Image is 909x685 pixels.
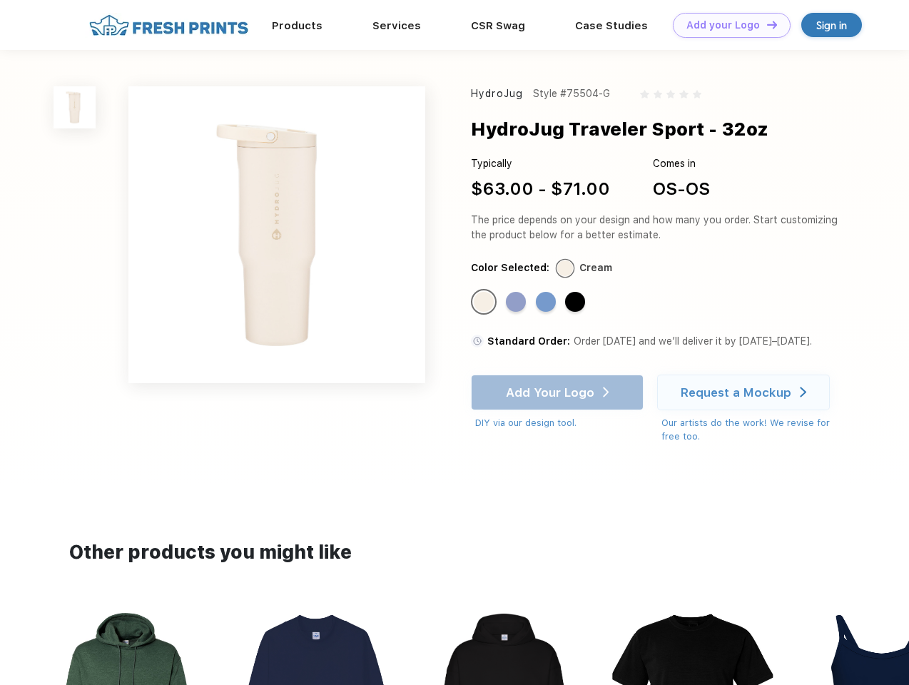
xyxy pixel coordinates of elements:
[471,260,549,275] div: Color Selected:
[471,116,768,143] div: HydroJug Traveler Sport - 32oz
[533,86,610,101] div: Style #75504-G
[653,176,710,202] div: OS-OS
[69,539,839,567] div: Other products you might like
[640,90,649,98] img: gray_star.svg
[816,17,847,34] div: Sign in
[653,156,710,171] div: Comes in
[679,90,688,98] img: gray_star.svg
[681,385,791,400] div: Request a Mockup
[506,292,526,312] div: Peri
[474,292,494,312] div: Cream
[574,335,812,347] span: Order [DATE] and we’ll deliver it by [DATE]–[DATE].
[54,86,96,128] img: func=resize&h=100
[800,387,806,397] img: white arrow
[666,90,675,98] img: gray_star.svg
[471,176,610,202] div: $63.00 - $71.00
[487,335,570,347] span: Standard Order:
[767,21,777,29] img: DT
[661,416,843,444] div: Our artists do the work! We revise for free too.
[565,292,585,312] div: Black
[471,86,523,101] div: HydroJug
[801,13,862,37] a: Sign in
[475,416,644,430] div: DIY via our design tool.
[471,335,484,347] img: standard order
[536,292,556,312] div: Light Blue
[272,19,323,32] a: Products
[686,19,760,31] div: Add your Logo
[654,90,662,98] img: gray_star.svg
[693,90,701,98] img: gray_star.svg
[128,86,425,383] img: func=resize&h=640
[471,213,843,243] div: The price depends on your design and how many you order. Start customizing the product below for ...
[579,260,612,275] div: Cream
[471,156,610,171] div: Typically
[85,13,253,38] img: fo%20logo%202.webp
